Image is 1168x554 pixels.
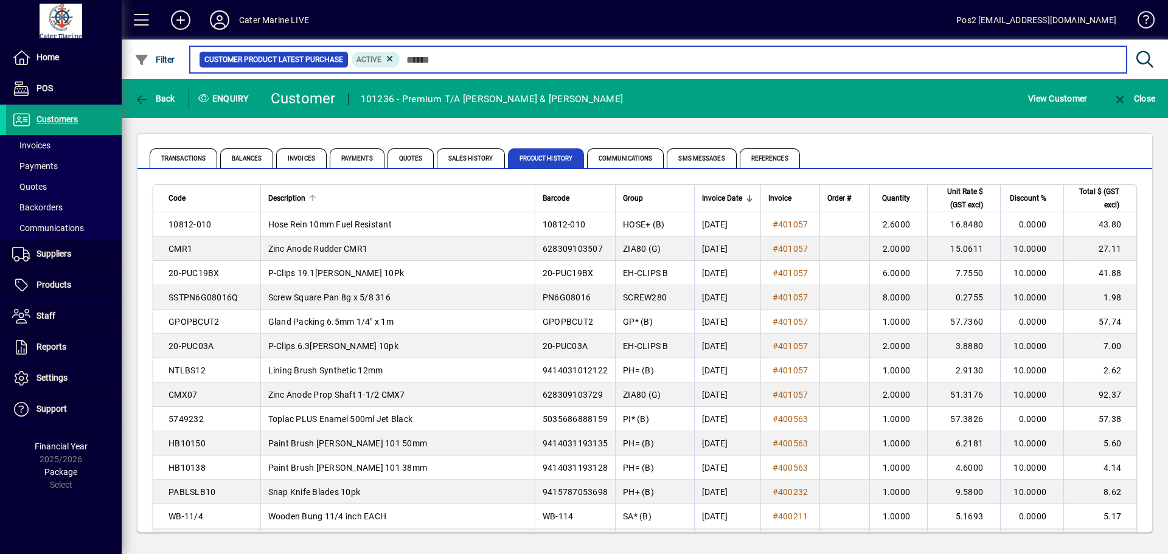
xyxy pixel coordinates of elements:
span: Zinc Anode Rudder CMR1 [268,244,368,254]
a: #400563 [768,437,813,450]
td: 51.3176 [927,383,1000,407]
div: Barcode [543,192,608,205]
a: #401057 [768,339,813,353]
span: HB10138 [169,463,206,473]
td: 27.11 [1063,237,1136,261]
button: Add [161,9,200,31]
span: Quotes [12,182,47,192]
span: # [773,293,778,302]
a: #401057 [768,242,813,255]
span: Unit Rate $ (GST excl) [935,185,983,212]
span: 9414031193128 [543,463,608,473]
div: Pos2 [EMAIL_ADDRESS][DOMAIN_NAME] [956,10,1116,30]
a: Invoices [6,135,122,156]
span: HOSE+ (B) [623,220,664,229]
span: Zinc Anode Prop Shaft 1-1/2 CMX7 [268,390,405,400]
td: 57.7360 [927,310,1000,334]
div: Unit Rate $ (GST excl) [935,185,994,212]
span: Customer Product Latest Purchase [204,54,343,66]
span: 401057 [778,390,808,400]
a: Communications [6,218,122,238]
span: P-Clips 19.1[PERSON_NAME] 10Pk [268,268,405,278]
div: Discount % [1008,192,1057,205]
td: 10.0000 [1000,358,1063,383]
span: WB-11/4 [169,511,203,521]
span: Support [36,404,67,414]
td: 6.2181 [927,431,1000,455]
div: Quantity [877,192,921,205]
a: #401057 [768,364,813,377]
button: Back [131,88,178,109]
span: References [740,148,800,168]
span: 401057 [778,244,808,254]
span: GPOPBCUT2 [543,317,593,327]
div: Invoice [768,192,813,205]
span: Communications [12,223,84,233]
span: # [773,414,778,424]
span: # [773,365,778,375]
span: PI* (B) [623,414,649,424]
td: [DATE] [694,285,760,310]
span: # [773,244,778,254]
span: 400563 [778,414,808,424]
td: 57.3826 [927,528,1000,553]
span: Lining Brush Synthetic 12mm [268,365,383,375]
span: Payments [330,148,384,168]
span: Discount % [1010,192,1046,205]
td: 2.62 [1063,358,1136,383]
td: 7.00 [1063,334,1136,358]
span: Product History [508,148,585,168]
td: [DATE] [694,407,760,431]
div: Customer [271,89,336,108]
span: # [773,487,778,497]
span: Backorders [12,203,63,212]
td: 8.62 [1063,480,1136,504]
a: #401057 [768,218,813,231]
td: [DATE] [694,334,760,358]
span: PH+ (B) [623,487,654,497]
span: 9414031012122 [543,365,608,375]
td: 16.8480 [927,212,1000,237]
a: #401057 [768,291,813,304]
td: [DATE] [694,504,760,528]
span: Reports [36,342,66,351]
td: 5.60 [1063,431,1136,455]
td: 10.0000 [1000,285,1063,310]
a: #400232 [768,485,813,499]
a: Home [6,43,122,73]
span: Invoices [276,148,327,168]
span: Gland Packing 6.5mm 1/4" x 1m [268,317,394,327]
div: Enquiry [189,89,262,108]
span: Payments [12,161,58,171]
a: Staff [6,301,122,331]
div: Order # [827,192,862,205]
span: Package [44,467,77,477]
span: # [773,341,778,351]
span: PH= (B) [623,438,654,448]
span: PABLSLB10 [169,487,215,497]
span: # [773,268,778,278]
span: Sales History [437,148,504,168]
span: Suppliers [36,249,71,258]
span: 9414031193135 [543,438,608,448]
span: 401057 [778,220,808,229]
a: Knowledge Base [1128,2,1153,42]
span: Close [1113,94,1155,103]
span: 401057 [778,317,808,327]
span: Order # [827,192,851,205]
span: Paint Brush [PERSON_NAME] 101 50mm [268,438,428,448]
span: Screw Square Pan 8g x 5/8 316 [268,293,391,302]
a: Support [6,394,122,424]
a: #401057 [768,266,813,280]
span: PH= (B) [623,365,654,375]
span: Group [623,192,643,205]
td: [DATE] [694,431,760,455]
span: Quotes [388,148,434,168]
td: 0.0000 [1000,310,1063,334]
td: [DATE] [694,261,760,285]
td: 2.0000 [869,334,927,358]
td: 9.5800 [927,480,1000,504]
td: 10.0000 [1000,383,1063,407]
span: 400232 [778,487,808,497]
a: Products [6,270,122,300]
